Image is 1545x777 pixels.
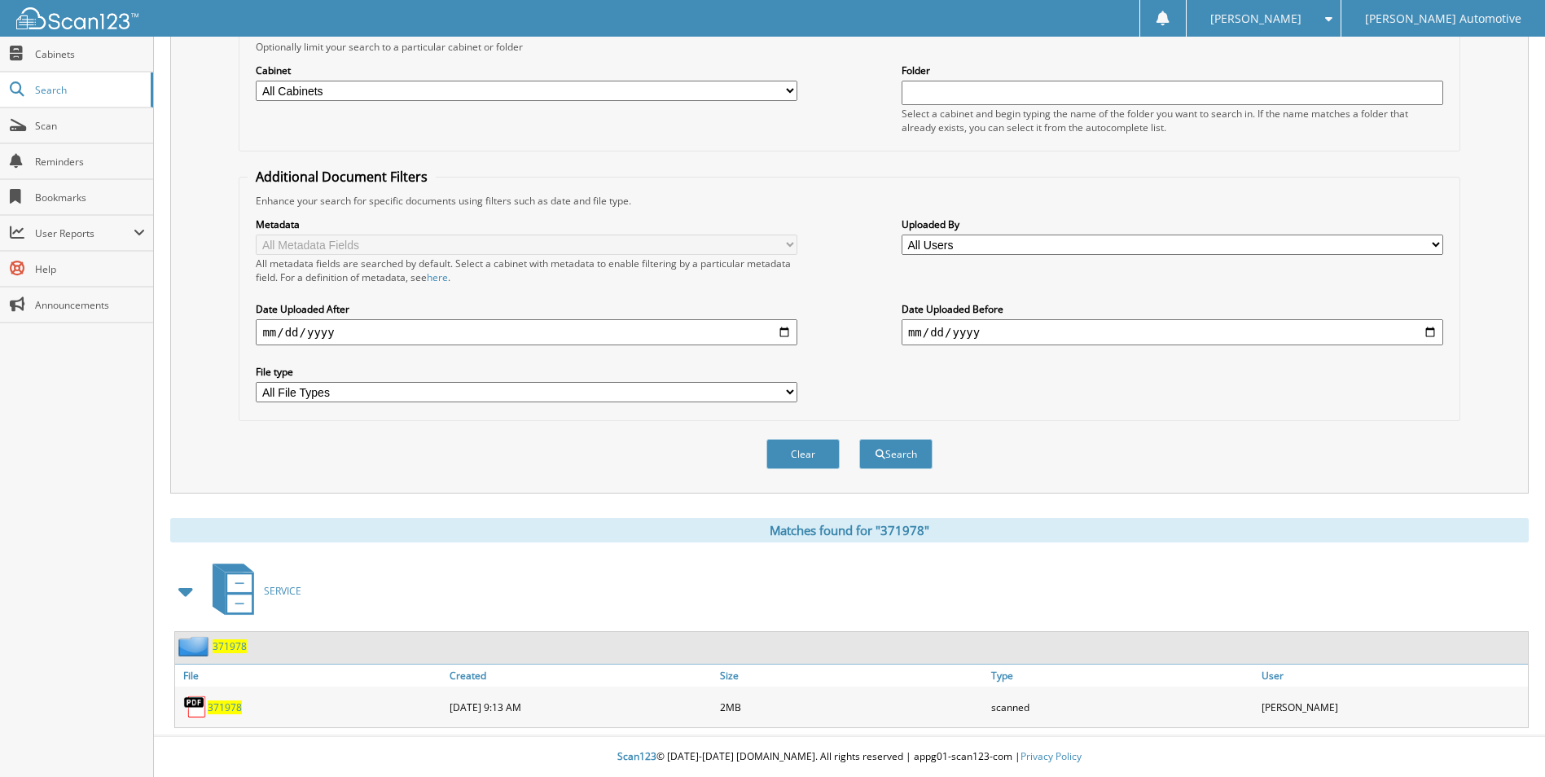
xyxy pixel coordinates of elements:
span: Announcements [35,298,145,312]
div: Matches found for "371978" [170,518,1529,542]
span: [PERSON_NAME] [1210,14,1301,24]
span: SERVICE [264,584,301,598]
div: 2MB [716,691,986,723]
label: Folder [902,64,1443,77]
span: Search [35,83,143,97]
span: Cabinets [35,47,145,61]
a: 371978 [213,639,247,653]
div: Enhance your search for specific documents using filters such as date and file type. [248,194,1451,208]
iframe: Chat Widget [1464,699,1545,777]
a: File [175,665,446,687]
a: Privacy Policy [1020,749,1082,763]
a: here [427,270,448,284]
label: File type [256,365,797,379]
div: [PERSON_NAME] [1258,691,1528,723]
div: All metadata fields are searched by default. Select a cabinet with metadata to enable filtering b... [256,257,797,284]
a: 371978 [208,700,242,714]
a: Created [446,665,716,687]
a: SERVICE [203,559,301,623]
img: folder2.png [178,636,213,656]
a: User [1258,665,1528,687]
label: Date Uploaded After [256,302,797,316]
div: Optionally limit your search to a particular cabinet or folder [248,40,1451,54]
label: Metadata [256,217,797,231]
span: Reminders [35,155,145,169]
span: Scan123 [617,749,656,763]
legend: Additional Document Filters [248,168,436,186]
img: scan123-logo-white.svg [16,7,138,29]
a: Size [716,665,986,687]
span: Bookmarks [35,191,145,204]
label: Cabinet [256,64,797,77]
button: Clear [766,439,840,469]
span: User Reports [35,226,134,240]
span: [PERSON_NAME] Automotive [1365,14,1521,24]
div: Select a cabinet and begin typing the name of the folder you want to search in. If the name match... [902,107,1443,134]
input: start [256,319,797,345]
label: Date Uploaded Before [902,302,1443,316]
input: end [902,319,1443,345]
button: Search [859,439,933,469]
span: Scan [35,119,145,133]
div: © [DATE]-[DATE] [DOMAIN_NAME]. All rights reserved | appg01-scan123-com | [154,737,1545,777]
div: [DATE] 9:13 AM [446,691,716,723]
img: PDF.png [183,695,208,719]
label: Uploaded By [902,217,1443,231]
a: Type [987,665,1258,687]
span: Help [35,262,145,276]
div: scanned [987,691,1258,723]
